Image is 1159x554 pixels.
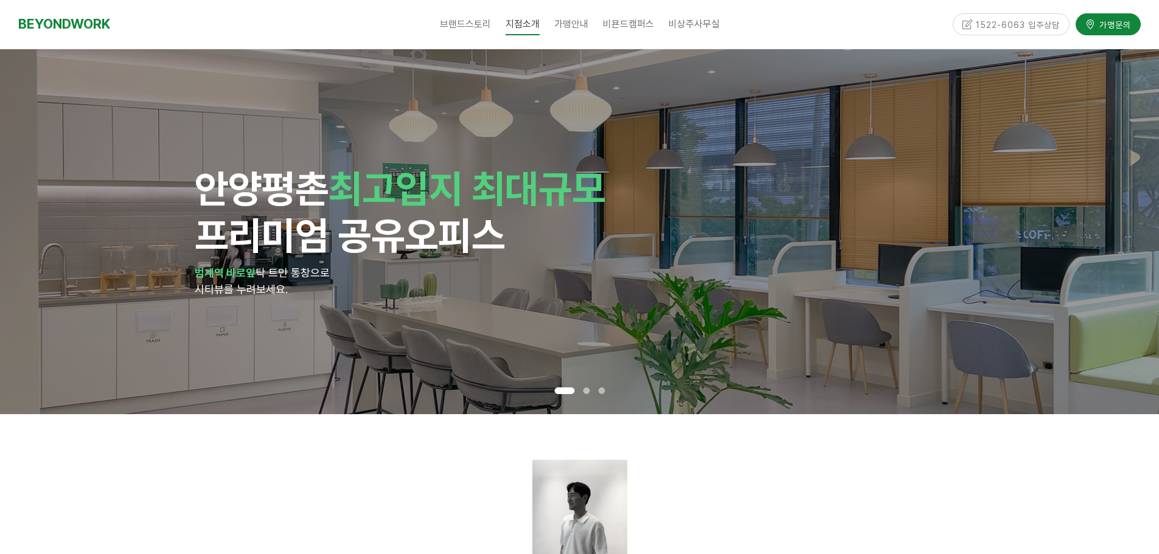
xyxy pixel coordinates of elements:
span: 비상주사무실 [669,18,720,30]
span: 안양 프리미엄 공유오피스 [195,165,605,258]
span: 가맹문의 [1096,18,1131,30]
a: 비상주사무실 [661,9,727,40]
span: 최고입지 최대규모 [329,165,605,212]
span: 브랜드스토리 [440,18,491,30]
a: 지점소개 [498,9,547,40]
span: 평촌 [262,165,329,212]
a: 가맹안내 [547,9,596,40]
a: 가맹문의 [1076,13,1141,35]
span: 지점소개 [506,13,540,35]
a: 브랜드스토리 [433,9,498,40]
strong: 범계역 바로앞 [195,266,256,279]
span: 가맹안내 [554,18,588,30]
span: 비욘드캠퍼스 [603,18,654,30]
span: 탁 트인 통창으로 [256,266,330,279]
span: 시티뷰를 누려보세요. [195,283,288,296]
a: 비욘드캠퍼스 [596,9,661,40]
a: BEYONDWORK [18,13,110,35]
